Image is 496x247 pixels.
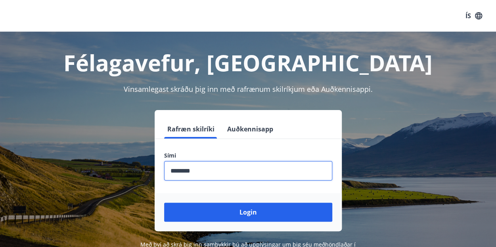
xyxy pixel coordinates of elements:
span: Vinsamlegast skráðu þig inn með rafrænum skilríkjum eða Auðkennisappi. [124,84,373,94]
button: Login [164,203,332,222]
button: Rafræn skilríki [164,120,218,139]
button: ÍS [461,9,486,23]
h1: Félagavefur, [GEOGRAPHIC_DATA] [10,47,486,78]
button: Auðkennisapp [224,120,276,139]
label: Sími [164,152,332,160]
